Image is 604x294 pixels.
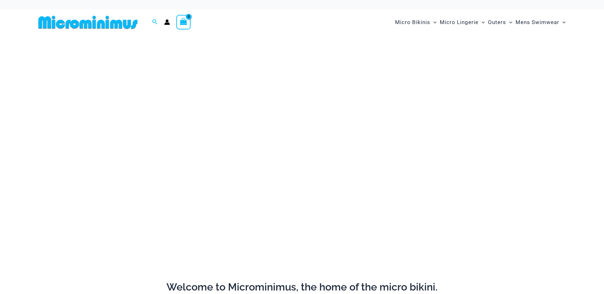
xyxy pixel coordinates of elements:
a: Search icon link [152,18,158,26]
a: View Shopping Cart, empty [176,15,191,29]
span: Menu Toggle [478,14,485,30]
a: Account icon link [164,19,170,25]
h2: Welcome to Microminimus, the home of the micro bikini. [36,280,568,294]
span: Micro Bikinis [395,14,430,30]
img: MM SHOP LOGO FLAT [36,15,140,29]
a: Micro LingerieMenu ToggleMenu Toggle [438,13,486,32]
a: Micro BikinisMenu ToggleMenu Toggle [393,13,438,32]
span: Menu Toggle [506,14,512,30]
span: Menu Toggle [559,14,566,30]
a: OutersMenu ToggleMenu Toggle [486,13,514,32]
span: Outers [488,14,506,30]
a: Mens SwimwearMenu ToggleMenu Toggle [514,13,567,32]
span: Micro Lingerie [440,14,478,30]
span: Mens Swimwear [516,14,559,30]
span: Menu Toggle [430,14,437,30]
nav: Site Navigation [393,12,568,33]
